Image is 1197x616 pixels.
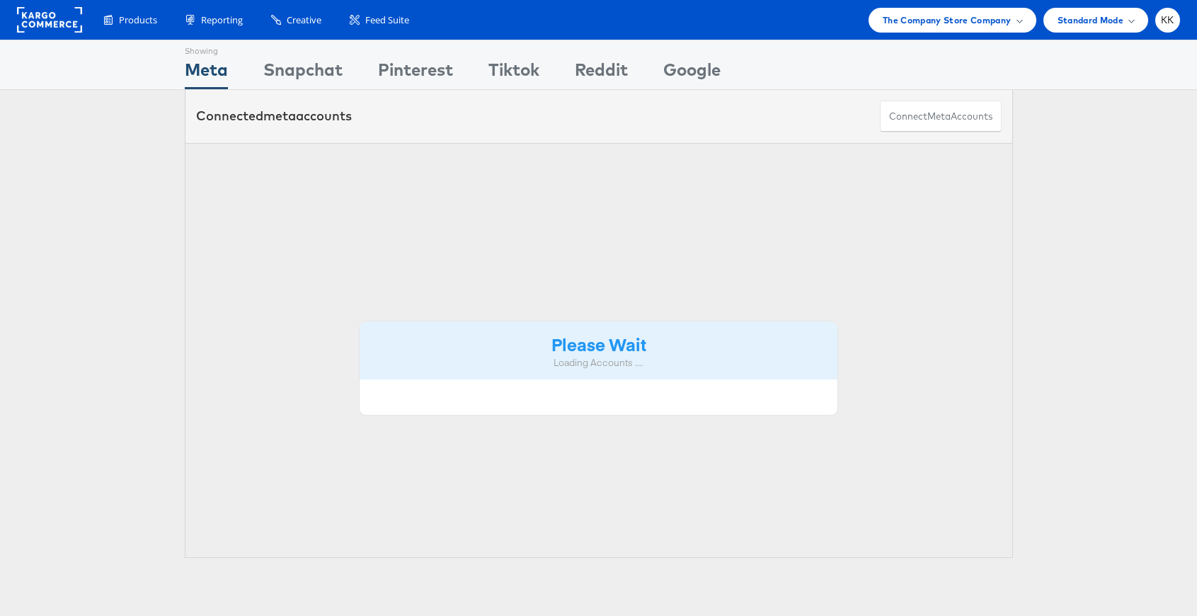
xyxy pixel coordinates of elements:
[370,356,827,370] div: Loading Accounts ....
[196,107,352,125] div: Connected accounts
[185,57,228,89] div: Meta
[263,57,343,89] div: Snapchat
[263,108,296,124] span: meta
[1058,13,1123,28] span: Standard Mode
[575,57,628,89] div: Reddit
[551,332,646,355] strong: Please Wait
[365,13,409,27] span: Feed Suite
[880,101,1002,132] button: ConnectmetaAccounts
[185,40,228,57] div: Showing
[287,13,321,27] span: Creative
[883,13,1012,28] span: The Company Store Company
[927,110,951,123] span: meta
[201,13,243,27] span: Reporting
[119,13,157,27] span: Products
[378,57,453,89] div: Pinterest
[1161,16,1174,25] span: KK
[663,57,721,89] div: Google
[488,57,539,89] div: Tiktok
